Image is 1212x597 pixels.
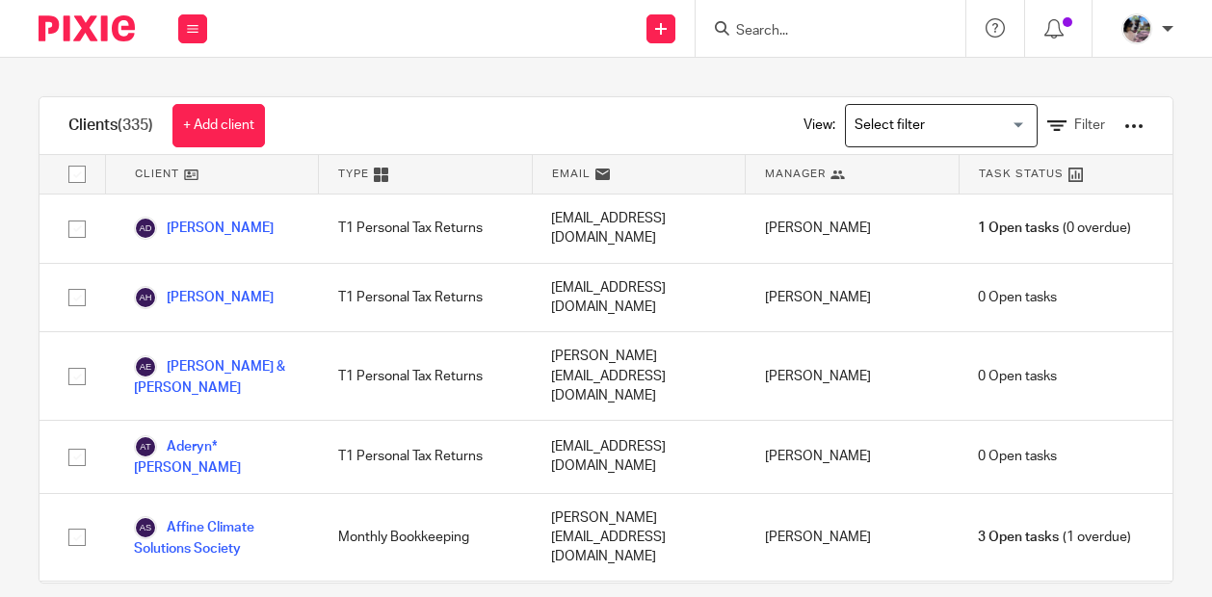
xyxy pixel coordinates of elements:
span: Type [338,166,369,182]
div: [PERSON_NAME] [746,494,960,582]
a: Affine Climate Solutions Society [134,516,300,558]
img: Screen%20Shot%202020-06-25%20at%209.49.30%20AM.png [1121,13,1152,44]
div: [EMAIL_ADDRESS][DOMAIN_NAME] [532,195,746,263]
span: Email [552,166,591,182]
a: Aderyn* [PERSON_NAME] [134,435,300,478]
span: Client [135,166,179,182]
span: (335) [118,117,153,133]
span: 3 Open tasks [978,528,1059,547]
div: View: [775,97,1144,154]
img: Pixie [39,15,135,41]
div: T1 Personal Tax Returns [319,264,533,332]
img: svg%3E [134,516,157,539]
a: [PERSON_NAME] [134,286,274,309]
div: [PERSON_NAME][EMAIL_ADDRESS][DOMAIN_NAME] [532,332,746,420]
div: [PERSON_NAME] [746,195,960,263]
div: [PERSON_NAME] [746,421,960,492]
span: Manager [765,166,826,182]
div: T1 Personal Tax Returns [319,195,533,263]
span: 1 Open tasks [978,219,1059,238]
a: + Add client [172,104,265,147]
div: [EMAIL_ADDRESS][DOMAIN_NAME] [532,421,746,492]
div: T1 Personal Tax Returns [319,421,533,492]
span: (0 overdue) [978,219,1130,238]
span: 0 Open tasks [978,367,1057,386]
span: 0 Open tasks [978,288,1057,307]
input: Select all [59,156,95,193]
div: [PERSON_NAME] [746,264,960,332]
span: Filter [1074,118,1105,132]
div: T1 Personal Tax Returns [319,332,533,420]
span: Task Status [979,166,1064,182]
div: [PERSON_NAME][EMAIL_ADDRESS][DOMAIN_NAME] [532,494,746,582]
div: Search for option [845,104,1038,147]
div: [PERSON_NAME] [746,332,960,420]
h1: Clients [68,116,153,136]
a: [PERSON_NAME] [134,217,274,240]
input: Search [734,23,908,40]
input: Search for option [848,109,1026,143]
span: 0 Open tasks [978,447,1057,466]
div: [EMAIL_ADDRESS][DOMAIN_NAME] [532,264,746,332]
span: (1 overdue) [978,528,1130,547]
img: svg%3E [134,435,157,458]
img: svg%3E [134,286,157,309]
a: [PERSON_NAME] & [PERSON_NAME] [134,355,300,398]
div: Monthly Bookkeeping [319,494,533,582]
img: svg%3E [134,355,157,378]
img: svg%3E [134,217,157,240]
